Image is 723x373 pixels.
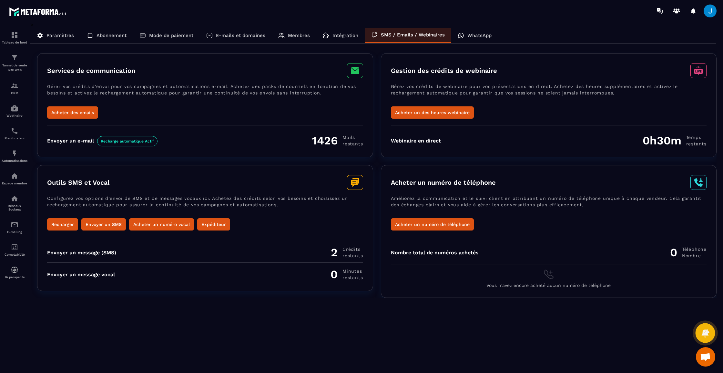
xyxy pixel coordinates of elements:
span: Téléphone [682,246,707,252]
span: Vous n'avez encore acheté aucun numéro de téléphone [486,283,611,288]
img: automations [11,104,18,112]
img: automations [11,172,18,180]
a: social-networksocial-networkRéseaux Sociaux [2,190,27,216]
p: Intégration [332,33,358,38]
a: formationformationTableau de bord [2,26,27,49]
div: 0h30m [643,134,707,147]
div: Envoyer un e-mail [47,138,158,144]
p: E-mails et domaines [216,33,265,38]
img: formation [11,82,18,90]
p: IA prospects [2,275,27,279]
p: SMS / Emails / Webinaires [381,32,445,38]
img: logo [9,6,67,17]
p: Réseaux Sociaux [2,204,27,211]
button: Expéditeur [197,218,230,231]
p: Webinaire [2,114,27,117]
a: formationformationCRM [2,77,27,100]
div: 0 [331,268,363,281]
a: automationsautomationsWebinaire [2,100,27,122]
a: emailemailE-mailing [2,216,27,239]
div: > [30,22,717,298]
p: Gérez vos crédits de webinaire pour vos présentations en direct. Achetez des heures supplémentair... [391,83,707,106]
div: Nombre total de numéros achetés [391,250,479,256]
a: schedulerschedulerPlanificateur [2,122,27,145]
span: Recharge automatique Actif [97,136,158,146]
img: social-network [11,195,18,202]
p: Mode de paiement [149,33,193,38]
p: E-mailing [2,230,27,234]
p: Planificateur [2,136,27,140]
img: email [11,221,18,229]
div: Envoyer un message (SMS) [47,250,116,256]
a: accountantaccountantComptabilité [2,239,27,261]
button: Acheter un des heures webinaire [391,106,474,119]
button: Recharger [47,218,78,231]
span: Crédits [342,246,363,252]
img: automations [11,266,18,274]
p: Comptabilité [2,253,27,256]
button: Acheter des emails [47,106,98,119]
p: Tableau de bord [2,41,27,44]
p: Gérez vos crédits d’envoi pour vos campagnes et automatisations e-mail. Achetez des packs de cour... [47,83,363,106]
img: scheduler [11,127,18,135]
div: Envoyer un message vocal [47,271,115,278]
h3: Gestion des crédits de webinaire [391,67,497,74]
p: Configurez vos options d’envoi de SMS et de messages vocaux ici. Achetez des crédits selon vos be... [47,195,363,218]
div: 0 [670,246,707,259]
p: Tunnel de vente Site web [2,63,27,72]
button: Envoyer un SMS [81,218,126,231]
p: Paramètres [46,33,74,38]
span: Temps [686,134,707,141]
h3: Acheter un numéro de téléphone [391,179,496,186]
img: formation [11,54,18,62]
div: 2 [331,246,363,259]
p: Membres [288,33,310,38]
span: Mails [342,134,363,141]
p: CRM [2,91,27,95]
a: automationsautomationsEspace membre [2,167,27,190]
div: Ouvrir le chat [696,347,715,367]
span: restants [342,252,363,259]
h3: Outils SMS et Vocal [47,179,109,186]
button: Acheter un numéro vocal [129,218,194,231]
p: Abonnement [97,33,127,38]
p: WhatsApp [467,33,492,38]
img: automations [11,150,18,157]
span: restants [342,274,363,281]
button: Acheter un numéro de téléphone [391,218,474,231]
div: 1426 [312,134,363,147]
a: automationsautomationsAutomatisations [2,145,27,167]
img: formation [11,31,18,39]
img: accountant [11,243,18,251]
div: Webinaire en direct [391,138,441,144]
span: minutes [342,268,363,274]
span: restants [342,141,363,147]
h3: Services de communication [47,67,135,74]
span: Nombre [682,252,707,259]
p: Automatisations [2,159,27,162]
span: restants [686,141,707,147]
a: formationformationTunnel de vente Site web [2,49,27,77]
p: Espace membre [2,182,27,185]
p: Améliorez la communication et le suivi client en attribuant un numéro de téléphone unique à chaqu... [391,195,707,218]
